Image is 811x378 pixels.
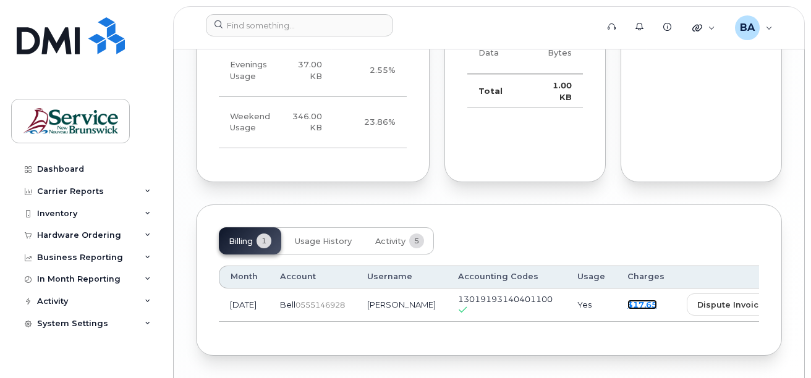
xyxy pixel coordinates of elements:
[684,15,724,40] div: Quicklinks
[356,288,447,322] td: [PERSON_NAME]
[740,20,755,35] span: BA
[280,300,295,309] span: Bell
[616,266,676,288] th: Charges
[295,237,352,246] span: Usage History
[219,97,407,149] tr: Friday from 6:00pm to Monday 8:00am
[356,266,447,288] th: Username
[281,97,333,149] td: 346.00 KB
[219,45,407,97] tr: Weekdays from 6:00pm to 8:00am
[219,45,281,97] td: Evenings Usage
[697,299,764,311] span: dispute invoice
[726,15,781,40] div: Bishop, April (ELG/EGL)
[627,300,657,309] a: $17.65
[375,237,405,246] span: Activity
[467,73,533,108] td: Total
[533,73,583,108] td: 1.00 KB
[219,97,281,149] td: Weekend Usage
[566,266,616,288] th: Usage
[458,294,553,304] span: 13019193140401100
[269,266,356,288] th: Account
[447,266,566,288] th: Accounting Codes
[281,45,333,97] td: 37.00 KB
[219,288,269,322] td: [DATE]
[333,97,407,149] td: 23.86%
[219,266,269,288] th: Month
[409,233,424,248] span: 5
[206,14,393,36] input: Find something...
[687,293,775,316] button: dispute invoice
[295,300,345,309] span: 0555146928
[333,45,407,97] td: 2.55%
[566,288,616,322] td: Yes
